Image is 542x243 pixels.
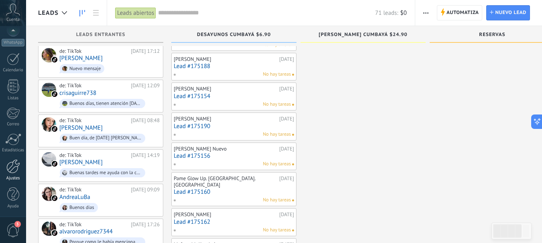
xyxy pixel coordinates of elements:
div: Ayuda [2,204,25,209]
div: [DATE] [279,175,294,188]
div: Buen día, de [DATE] [PERSON_NAME][DATE] de 08:00 a 18:00 en Cayambe y Cumbayá.🥳🙌🏻 [69,135,142,141]
a: Lead #175190 [174,123,294,130]
div: Buenas tardes me ayuda con la carta porfavor [69,170,142,176]
span: No hay tareas [263,131,291,138]
div: crisaguirre738 [42,82,56,97]
img: tiktok_kommo.svg [52,126,57,132]
a: Lead #175188 [174,63,294,70]
div: [PERSON_NAME] [174,56,277,62]
span: $0 [400,9,407,17]
div: Estadísticas [2,148,25,153]
span: Leads Entrantes [76,32,126,38]
div: Cortes de carne Cumbayá $24.90 [304,32,422,39]
span: No hay nada asignado [292,163,294,165]
a: Lead #175154 [174,93,294,100]
div: Nuevo mensaje [69,66,101,72]
a: [PERSON_NAME] [59,125,103,131]
div: Leads abiertos [115,7,156,19]
a: Lead #175160 [174,189,294,195]
div: de: TikTok [59,221,128,228]
a: Leads [75,5,89,21]
div: Ajustes [2,176,25,181]
span: 3 [14,221,21,227]
a: [PERSON_NAME] [59,159,103,166]
a: crisaguirre738 [59,90,96,96]
a: Nuevo lead [486,5,530,20]
div: [PERSON_NAME] [174,116,277,122]
div: Buenos dias [69,205,94,211]
span: No hay nada asignado [292,104,294,106]
div: WhatsApp [2,39,24,46]
span: No hay nada asignado [292,74,294,76]
a: alvarorodriguez7344 [59,228,113,235]
div: [DATE] [279,211,294,218]
div: Correo [2,122,25,127]
span: Desayunos Cumbayá $6.90 [197,32,271,38]
a: Lead #175162 [174,219,294,225]
div: [DATE] 17:26 [131,221,160,228]
div: AndreaLuBa [42,187,56,201]
span: No hay tareas [263,101,291,108]
div: [PERSON_NAME] [174,211,277,218]
div: alvarorodriguez7344 [42,221,56,236]
span: Nuevo lead [495,6,526,20]
span: No hay tareas [263,197,291,204]
div: Listas [2,96,25,101]
div: Calendario [2,68,25,73]
div: Pame Glow Up. [GEOGRAPHIC_DATA]. [GEOGRAPHIC_DATA] [174,175,277,188]
div: [DATE] 12:09 [131,82,160,89]
span: Cuenta [6,17,20,22]
div: [DATE] 17:12 [131,48,160,54]
div: Buenos días, tienen atención [DATE], que no más tienen de atracción por favor [69,101,142,106]
div: [DATE] [279,116,294,122]
img: tiktok_kommo.svg [52,91,57,97]
div: de: TikTok [59,82,128,89]
div: de: TikTok [59,117,128,124]
a: AndreaLuBa [59,194,90,201]
div: [DATE] 14:19 [131,152,160,159]
a: Automatiza [437,5,483,20]
div: [DATE] [279,86,294,92]
div: [DATE] [279,146,294,152]
span: Reservas [479,32,505,38]
div: Carolina Teran [42,152,56,167]
span: [PERSON_NAME] Cumbayá $24.90 [319,32,407,38]
div: Leads Entrantes [42,32,159,39]
a: Lista [89,5,103,21]
div: [DATE] 09:09 [131,187,160,193]
span: No hay tareas [263,227,291,234]
div: de: TikTok [59,48,128,54]
div: de: TikTok [59,152,128,159]
span: Leads [38,9,59,17]
div: de: TikTok [59,187,128,193]
div: Isabela Alejandra [42,48,56,62]
div: [PERSON_NAME] Nuevo [174,146,277,152]
div: [PERSON_NAME] [174,86,277,92]
span: No hay nada asignado [292,229,294,231]
span: No hay tareas [263,71,291,78]
img: tiktok_kommo.svg [52,161,57,167]
img: tiktok_kommo.svg [52,195,57,201]
span: No hay tareas [263,161,291,168]
span: No hay nada asignado [292,134,294,136]
div: Desayunos Cumbayá $6.90 [175,32,292,39]
a: [PERSON_NAME] [59,55,103,62]
img: tiktok_kommo.svg [52,57,57,62]
span: 71 leads: [375,9,398,17]
span: Automatiza [447,6,479,20]
div: [DATE] 08:48 [131,117,160,124]
div: Estefy Medrano [42,117,56,132]
div: [DATE] [279,56,294,62]
a: Lead #175156 [174,153,294,159]
button: Más [420,5,432,20]
span: No hay nada asignado [292,199,294,201]
img: tiktok_kommo.svg [52,230,57,236]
